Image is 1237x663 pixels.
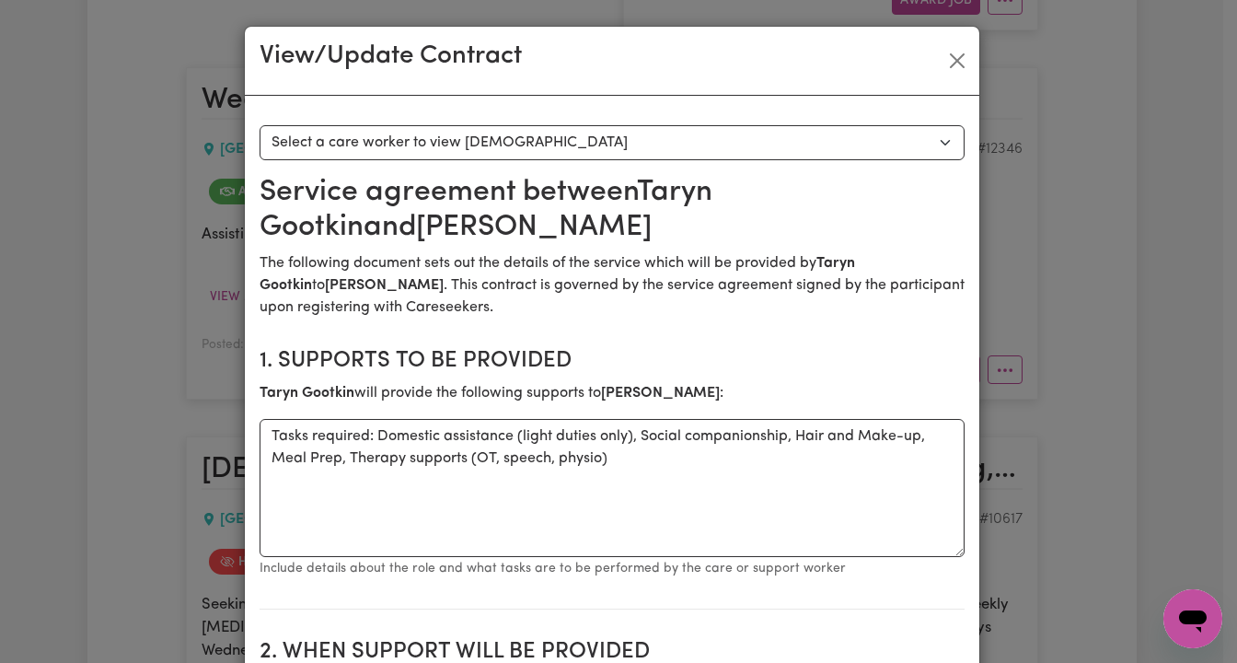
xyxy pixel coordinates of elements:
p: will provide the following supports to : [260,382,965,404]
button: Close [942,46,972,76]
p: The following document sets out the details of the service which will be provided by to . This co... [260,252,965,319]
small: Include details about the role and what tasks are to be performed by the care or support worker [260,562,846,576]
h2: 1. Supports to be provided [260,348,965,375]
b: [PERSON_NAME] [601,386,720,401]
h3: View/Update Contract [260,41,522,73]
b: [PERSON_NAME] [325,278,444,293]
iframe: Button to launch messaging window [1163,589,1222,648]
b: Taryn Gootkin [260,386,354,401]
textarea: Tasks required: Domestic assistance (light duties only), Social companionship, Hair and Make-up, ... [260,419,965,557]
h2: Service agreement between Taryn Gootkin and [PERSON_NAME] [260,175,965,246]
